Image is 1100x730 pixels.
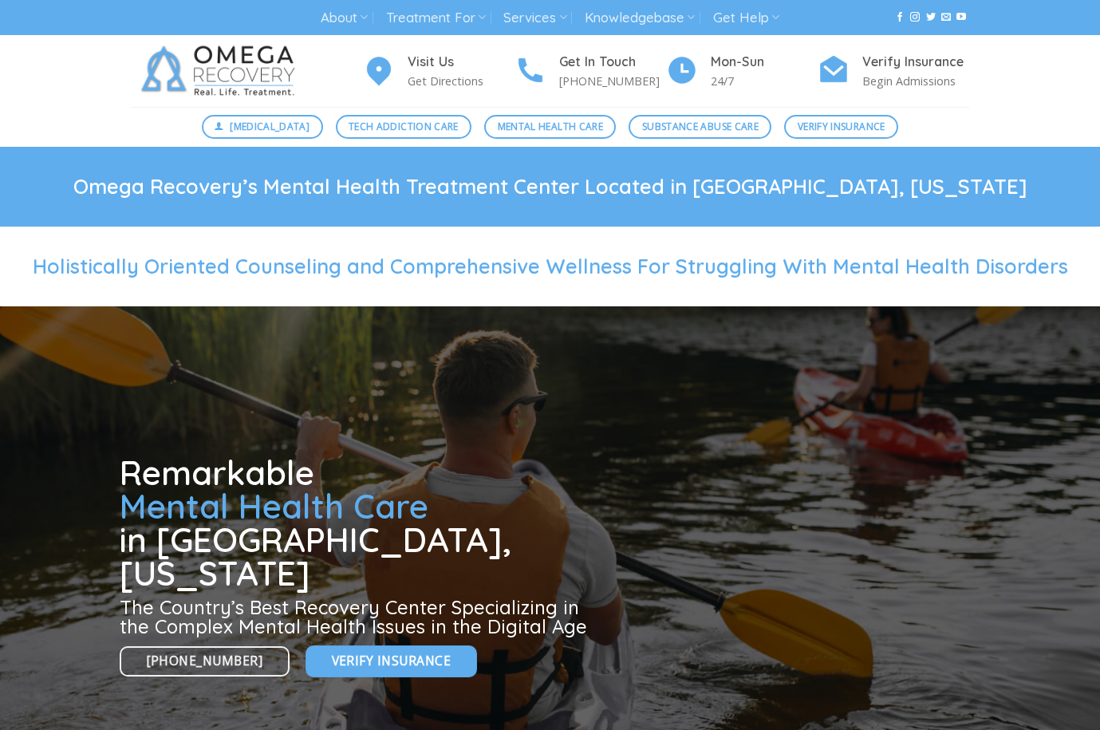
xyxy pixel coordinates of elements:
[713,3,779,33] a: Get Help
[503,3,566,33] a: Services
[408,52,515,73] h4: Visit Us
[926,12,936,23] a: Follow on Twitter
[33,254,1068,278] span: Holistically Oriented Counseling and Comprehensive Wellness For Struggling With Mental Health Dis...
[332,651,451,671] span: Verify Insurance
[862,52,969,73] h4: Verify Insurance
[798,119,885,134] span: Verify Insurance
[120,456,593,590] h1: Remarkable in [GEOGRAPHIC_DATA], [US_STATE]
[349,119,459,134] span: Tech Addiction Care
[230,119,309,134] span: [MEDICAL_DATA]
[363,52,515,91] a: Visit Us Get Directions
[202,115,323,139] a: [MEDICAL_DATA]
[559,72,666,90] p: [PHONE_NUMBER]
[941,12,951,23] a: Send us an email
[515,52,666,91] a: Get In Touch [PHONE_NUMBER]
[642,119,759,134] span: Substance Abuse Care
[386,3,486,33] a: Treatment For
[498,119,603,134] span: Mental Health Care
[306,645,477,677] a: Verify Insurance
[559,52,666,73] h4: Get In Touch
[711,52,818,73] h4: Mon-Sun
[629,115,771,139] a: Substance Abuse Care
[321,3,368,33] a: About
[132,35,311,107] img: Omega Recovery
[784,115,898,139] a: Verify Insurance
[336,115,472,139] a: Tech Addiction Care
[818,52,969,91] a: Verify Insurance Begin Admissions
[895,12,905,23] a: Follow on Facebook
[120,646,290,677] a: [PHONE_NUMBER]
[585,3,695,33] a: Knowledgebase
[956,12,966,23] a: Follow on YouTube
[484,115,616,139] a: Mental Health Care
[147,651,263,671] span: [PHONE_NUMBER]
[711,72,818,90] p: 24/7
[408,72,515,90] p: Get Directions
[120,598,593,636] h3: The Country’s Best Recovery Center Specializing in the Complex Mental Health Issues in the Digita...
[120,485,428,527] span: Mental Health Care
[910,12,920,23] a: Follow on Instagram
[862,72,969,90] p: Begin Admissions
